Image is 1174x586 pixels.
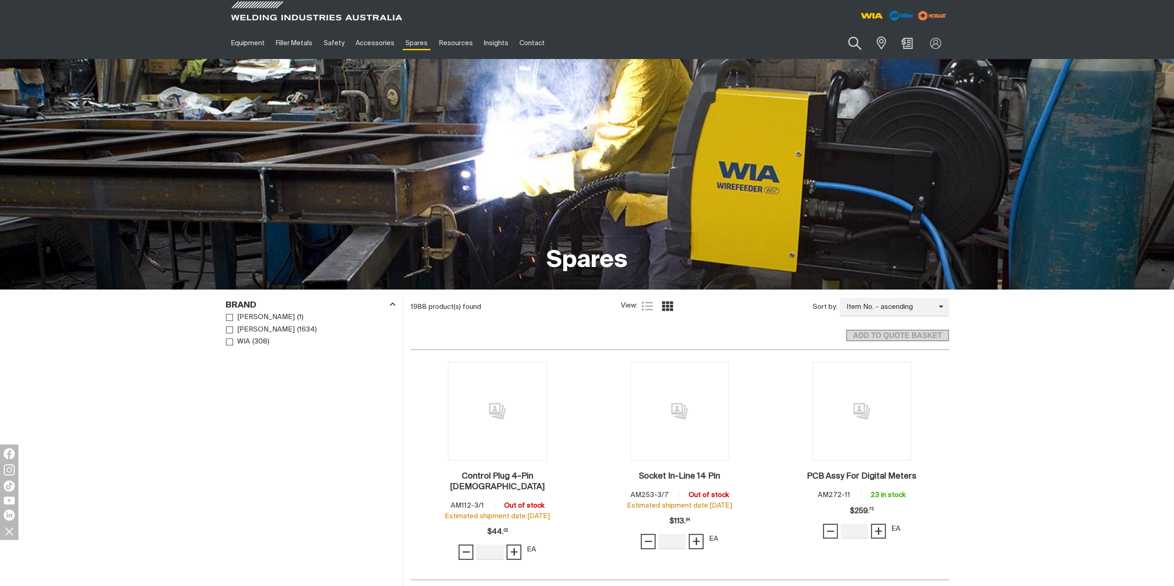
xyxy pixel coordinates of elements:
div: Price [850,502,874,521]
img: Instagram [4,464,15,475]
ul: Brand [226,311,395,348]
div: 1988 [411,302,621,312]
section: Product list controls [411,295,949,319]
a: Resources [433,27,478,59]
a: Safety [318,27,350,59]
span: + [692,533,701,549]
span: + [510,544,518,560]
span: ADD TO QUOTE BASKET [847,330,948,342]
span: WIA [237,337,250,347]
section: Add to cart control [411,319,949,344]
img: No image for this product [630,362,729,461]
sup: 75 [869,508,874,511]
h3: Brand [226,300,256,311]
h2: PCB Assy For Digital Meters [807,472,917,480]
span: [PERSON_NAME] [237,312,295,323]
a: Contact [514,27,550,59]
img: miller [915,9,949,23]
div: EA [527,545,536,555]
a: Equipment [226,27,270,59]
aside: Filters [226,295,395,349]
input: Product name or item number... [828,32,870,54]
span: AM253-3/7 [630,491,668,498]
span: product(s) found [429,303,481,310]
span: − [826,523,835,539]
a: Filler Metals [270,27,318,59]
img: No image for this product [448,362,547,461]
img: LinkedIn [4,509,15,521]
div: EA [891,524,900,534]
span: Sort by: [813,302,837,313]
img: hide socials [1,523,17,539]
span: AM272-11 [818,491,850,498]
button: Search products [836,30,874,57]
a: List view [642,301,653,312]
sup: 02 [503,529,507,533]
span: $44. [487,523,507,541]
span: AM112-3/1 [450,502,483,509]
a: Spares [400,27,433,59]
span: − [462,544,471,560]
h2: Socket In-Line 14 Pin [639,472,720,480]
span: View: [620,301,637,311]
span: ( 308 ) [252,337,269,347]
span: Out of stock [504,502,544,509]
span: $113. [669,512,690,531]
span: 23 in stock [870,491,906,498]
a: [PERSON_NAME] [226,324,295,336]
img: YouTube [4,497,15,504]
span: $259. [850,502,874,521]
a: Insights [478,27,514,59]
a: WIA [226,336,250,348]
span: Estimated shipment date: [DATE] [627,502,732,509]
h1: Spares [547,246,627,276]
a: Socket In-Line 14 Pin [639,471,720,482]
span: Estimated shipment date: [DATE] [445,513,550,520]
a: Accessories [350,27,400,59]
a: Control Plug 4-Pin [DEMOGRAPHIC_DATA] [415,471,580,492]
span: Out of stock [688,491,728,498]
div: Brand [226,299,395,311]
img: TikTok [4,480,15,491]
span: + [874,523,883,539]
span: − [644,533,653,549]
a: Shopping cart (0 product(s)) [900,38,914,49]
img: Facebook [4,448,15,459]
sup: 94 [685,518,690,522]
a: PCB Assy For Digital Meters [807,471,917,482]
nav: Main [226,27,768,59]
h2: Control Plug 4-Pin [DEMOGRAPHIC_DATA] [450,472,544,491]
span: ( 1634 ) [297,325,317,335]
span: ( 1 ) [297,312,304,323]
div: EA [709,534,718,545]
button: Add selected products to the shopping cart [846,330,948,342]
div: Price [669,512,690,531]
a: [PERSON_NAME] [226,311,295,324]
div: Price [487,523,507,541]
span: Item No. - ascending [840,302,939,313]
span: [PERSON_NAME] [237,325,295,335]
img: No image for this product [812,362,911,461]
